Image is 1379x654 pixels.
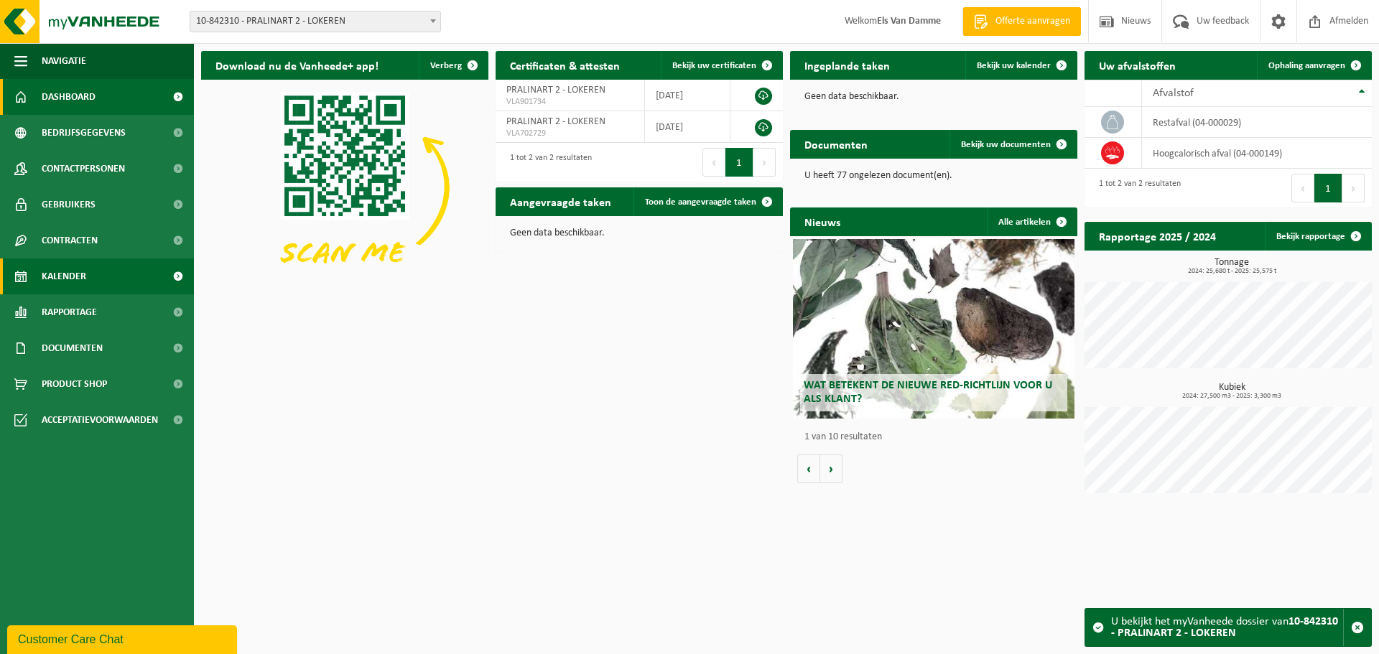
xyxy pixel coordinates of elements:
[1257,51,1370,80] a: Ophaling aanvragen
[1085,51,1190,79] h2: Uw afvalstoffen
[949,130,1076,159] a: Bekijk uw documenten
[1092,268,1372,275] span: 2024: 25,680 t - 2025: 25,575 t
[42,79,96,115] span: Dashboard
[496,51,634,79] h2: Certificaten & attesten
[804,432,1070,442] p: 1 van 10 resultaten
[42,115,126,151] span: Bedrijfsgegevens
[506,116,605,127] span: PRALINART 2 - LOKEREN
[790,51,904,79] h2: Ingeplande taken
[804,380,1052,405] span: Wat betekent de nieuwe RED-richtlijn voor u als klant?
[42,258,86,294] span: Kalender
[962,7,1081,36] a: Offerte aanvragen
[804,92,1063,102] p: Geen data beschikbaar.
[1085,222,1230,250] h2: Rapportage 2025 / 2024
[1111,616,1338,639] strong: 10-842310 - PRALINART 2 - LOKEREN
[1092,393,1372,400] span: 2024: 27,500 m3 - 2025: 3,300 m3
[987,207,1076,236] a: Alle artikelen
[1268,61,1345,70] span: Ophaling aanvragen
[1092,383,1372,400] h3: Kubiek
[1092,172,1181,204] div: 1 tot 2 van 2 resultaten
[42,187,96,223] span: Gebruikers
[42,223,98,258] span: Contracten
[753,148,776,177] button: Next
[1291,174,1314,202] button: Previous
[790,130,882,158] h2: Documenten
[633,187,781,216] a: Toon de aangevraagde taken
[42,294,97,330] span: Rapportage
[977,61,1051,70] span: Bekijk uw kalender
[877,16,941,27] strong: Els Van Damme
[645,80,730,111] td: [DATE]
[702,148,725,177] button: Previous
[992,14,1074,29] span: Offerte aanvragen
[503,146,592,178] div: 1 tot 2 van 2 resultaten
[1342,174,1365,202] button: Next
[1142,107,1372,138] td: restafval (04-000029)
[201,80,488,295] img: Download de VHEPlus App
[201,51,393,79] h2: Download nu de Vanheede+ app!
[1111,609,1343,646] div: U bekijkt het myVanheede dossier van
[419,51,487,80] button: Verberg
[510,228,769,238] p: Geen data beschikbaar.
[645,111,730,143] td: [DATE]
[1314,174,1342,202] button: 1
[797,454,820,483] button: Vorige
[672,61,756,70] span: Bekijk uw certificaten
[506,128,633,139] span: VLA702729
[430,61,462,70] span: Verberg
[190,11,440,32] span: 10-842310 - PRALINART 2 - LOKEREN
[793,239,1074,419] a: Wat betekent de nieuwe RED-richtlijn voor u als klant?
[661,51,781,80] a: Bekijk uw certificaten
[965,51,1076,80] a: Bekijk uw kalender
[42,151,125,187] span: Contactpersonen
[725,148,753,177] button: 1
[42,330,103,366] span: Documenten
[961,140,1051,149] span: Bekijk uw documenten
[804,171,1063,181] p: U heeft 77 ongelezen document(en).
[1265,222,1370,251] a: Bekijk rapportage
[820,454,842,483] button: Volgende
[42,43,86,79] span: Navigatie
[190,11,441,32] span: 10-842310 - PRALINART 2 - LOKEREN
[790,207,855,235] h2: Nieuws
[42,402,158,438] span: Acceptatievoorwaarden
[42,366,107,402] span: Product Shop
[1153,88,1194,99] span: Afvalstof
[496,187,626,215] h2: Aangevraagde taken
[506,96,633,108] span: VLA901734
[1092,258,1372,275] h3: Tonnage
[506,85,605,95] span: PRALINART 2 - LOKEREN
[7,622,240,654] iframe: chat widget
[1142,138,1372,169] td: hoogcalorisch afval (04-000149)
[645,197,756,207] span: Toon de aangevraagde taken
